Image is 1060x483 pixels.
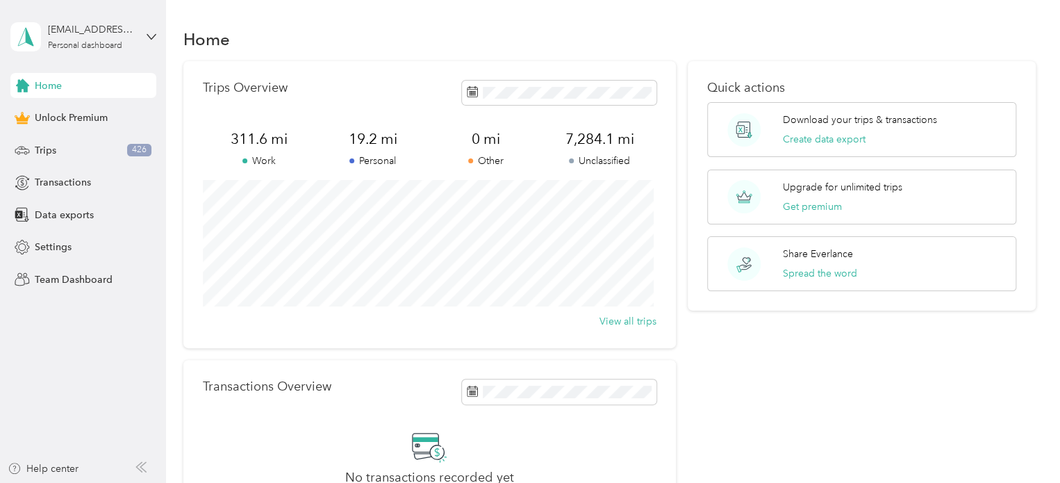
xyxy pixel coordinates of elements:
[35,79,62,93] span: Home
[429,129,543,149] span: 0 mi
[783,132,866,147] button: Create data export
[203,379,331,394] p: Transactions Overview
[783,247,853,261] p: Share Everlance
[127,144,151,156] span: 426
[543,129,656,149] span: 7,284.1 mi
[48,42,122,50] div: Personal dashboard
[783,113,937,127] p: Download your trips & transactions
[707,81,1016,95] p: Quick actions
[429,154,543,168] p: Other
[183,32,230,47] h1: Home
[316,129,429,149] span: 19.2 mi
[35,110,108,125] span: Unlock Premium
[35,240,72,254] span: Settings
[783,199,842,214] button: Get premium
[783,180,902,195] p: Upgrade for unlimited trips
[783,266,857,281] button: Spread the word
[203,81,288,95] p: Trips Overview
[48,22,135,37] div: [EMAIL_ADDRESS][DOMAIN_NAME]
[599,314,656,329] button: View all trips
[316,154,429,168] p: Personal
[35,208,94,222] span: Data exports
[203,154,316,168] p: Work
[35,175,91,190] span: Transactions
[203,129,316,149] span: 311.6 mi
[35,143,56,158] span: Trips
[982,405,1060,483] iframe: Everlance-gr Chat Button Frame
[543,154,656,168] p: Unclassified
[35,272,113,287] span: Team Dashboard
[8,461,78,476] button: Help center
